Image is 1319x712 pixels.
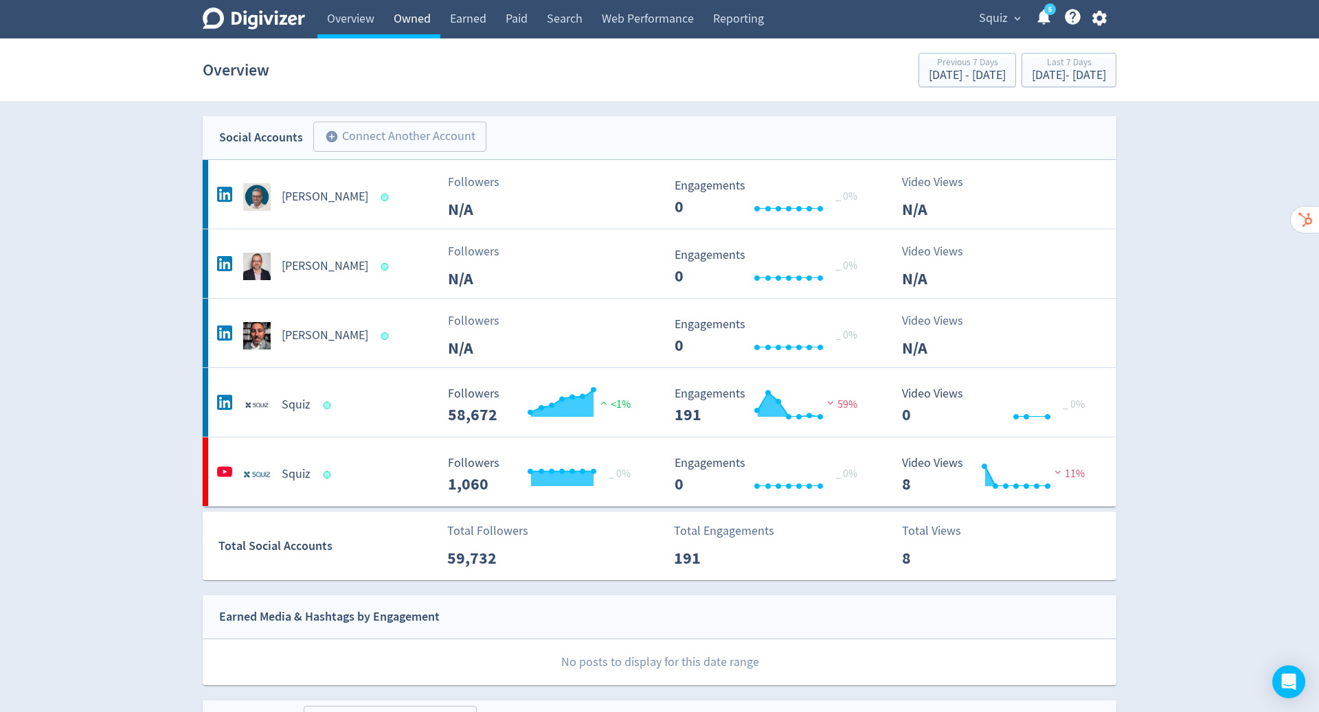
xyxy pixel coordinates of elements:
p: N/A [448,197,527,222]
svg: Engagements 0 [668,179,874,216]
svg: Engagements 0 [668,318,874,354]
img: positive-performance.svg [597,398,611,408]
div: Open Intercom Messenger [1272,665,1305,698]
span: add_circle [325,130,339,143]
p: 191 [674,546,753,571]
h5: Squiz [282,466,311,483]
a: Anthony Nigro undefined[PERSON_NAME]FollowersN/A Engagements 0 Engagements 0 _ 0%Video ViewsN/A [203,160,1116,229]
svg: Video Views 0 [895,387,1101,424]
svg: Followers --- [441,457,647,493]
img: negative-performance.svg [1051,467,1065,477]
p: Followers [448,173,527,192]
span: 59% [824,398,857,411]
img: Edward Braddock undefined [243,253,271,280]
a: Edward Braddock undefined[PERSON_NAME]FollowersN/A Engagements 0 Engagements 0 _ 0%Video ViewsN/A [203,229,1116,298]
svg: Engagements 0 [668,249,874,285]
p: N/A [902,197,981,222]
h5: [PERSON_NAME] [282,328,368,344]
h5: [PERSON_NAME] [282,258,368,275]
a: Squiz undefinedSquiz Followers --- _ 0% Followers 1,060 Engagements 0 Engagements 0 _ 0% Video Vi... [203,437,1116,506]
img: Squiz undefined [243,461,271,488]
span: Data last synced: 14 Oct 2025, 4:02am (AEDT) [381,332,393,340]
div: Previous 7 Days [929,58,1006,69]
svg: Engagements 0 [668,457,874,493]
p: N/A [902,336,981,360]
div: Earned Media & Hashtags by Engagement [219,607,440,627]
button: Squiz [974,8,1024,30]
a: 5 [1044,3,1056,15]
p: Total Engagements [674,522,774,540]
h5: [PERSON_NAME] [282,189,368,205]
span: Squiz [979,8,1008,30]
span: _ 0% [1063,398,1085,411]
img: Anthony Nigro undefined [243,183,271,211]
span: _ 0% [835,328,857,342]
p: Video Views [902,312,981,330]
p: N/A [902,266,981,291]
span: Data last synced: 14 Oct 2025, 4:02am (AEDT) [381,194,393,201]
svg: Video Views 8 [895,457,1101,493]
span: <1% [597,398,631,411]
p: 59,732 [447,546,526,571]
div: [DATE] - [DATE] [929,69,1006,82]
span: _ 0% [835,259,857,273]
p: Total Views [902,522,981,540]
a: Connect Another Account [303,124,486,152]
p: N/A [448,336,527,360]
p: Video Views [902,242,981,261]
span: Data last synced: 14 Oct 2025, 8:02am (AEDT) [381,263,393,271]
p: Video Views [902,173,981,192]
p: 8 [902,546,981,571]
svg: Engagements 191 [668,387,874,424]
span: _ 0% [835,467,857,481]
h5: Squiz [282,397,311,413]
p: N/A [448,266,527,291]
text: 5 [1048,5,1052,14]
img: Nick Condon undefined [243,322,271,349]
span: 11% [1051,467,1085,481]
svg: Followers --- [441,387,647,424]
p: No posts to display for this date range [203,639,1116,685]
span: Data last synced: 14 Oct 2025, 9:02am (AEDT) [324,402,335,409]
span: Data last synced: 14 Oct 2025, 1:02am (AEDT) [324,471,335,479]
div: Total Social Accounts [218,536,438,556]
span: expand_more [1011,12,1024,25]
button: Last 7 Days[DATE]- [DATE] [1022,53,1116,87]
span: _ 0% [835,190,857,203]
p: Total Followers [447,522,528,540]
div: Last 7 Days [1032,58,1106,69]
div: Social Accounts [219,128,303,148]
span: _ 0% [609,467,631,481]
p: Followers [448,312,527,330]
img: negative-performance.svg [824,398,837,408]
a: Squiz undefinedSquiz Followers --- Followers 58,672 <1% Engagements 191 Engagements 191 59% Video... [203,368,1116,437]
p: Followers [448,242,527,261]
div: [DATE] - [DATE] [1032,69,1106,82]
img: Squiz undefined [243,391,271,419]
button: Connect Another Account [313,122,486,152]
button: Previous 7 Days[DATE] - [DATE] [918,53,1016,87]
a: Nick Condon undefined[PERSON_NAME]FollowersN/A Engagements 0 Engagements 0 _ 0%Video ViewsN/A [203,299,1116,367]
h1: Overview [203,48,269,92]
